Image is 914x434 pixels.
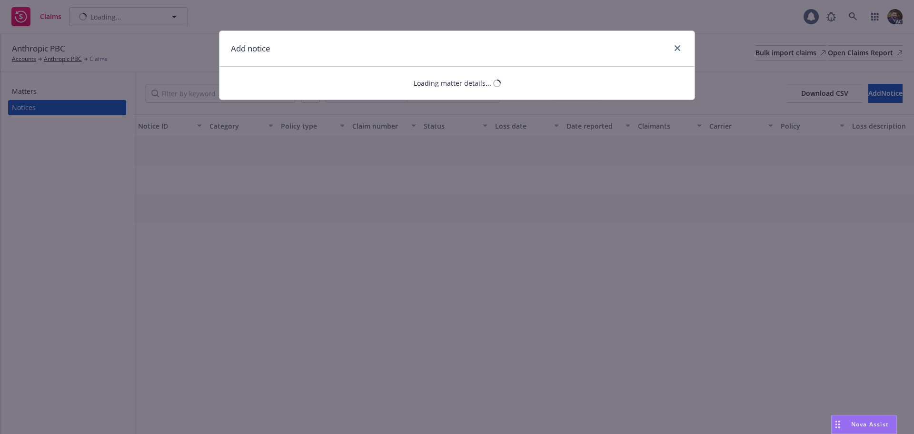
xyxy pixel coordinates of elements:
h1: Add notice [231,42,270,55]
a: close [672,42,683,54]
button: Nova Assist [831,415,897,434]
span: Nova Assist [851,420,889,428]
div: Loading matter details... [414,78,491,88]
div: Drag to move [832,415,844,434]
